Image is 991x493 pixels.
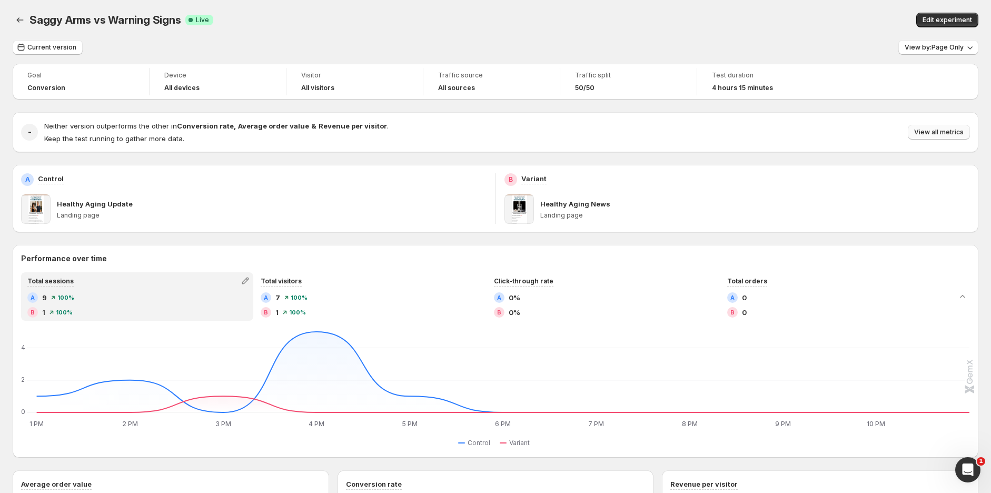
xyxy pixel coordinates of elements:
p: Healthy Aging Update [57,199,133,209]
h2: Performance over time [21,253,970,264]
span: View all metrics [914,128,964,136]
p: Landing page [540,211,970,220]
span: 100 % [289,309,306,315]
a: VisitorAll visitors [301,70,408,93]
h2: A [497,294,501,301]
a: Traffic sourceAll sources [438,70,545,93]
span: Live [196,16,209,24]
span: 100 % [291,294,308,301]
text: 2 [21,376,25,383]
span: Total orders [727,277,767,285]
span: 1 [275,307,279,318]
img: Healthy Aging News [504,194,534,224]
button: Control [458,437,494,449]
span: 0 [742,307,747,318]
strong: Revenue per visitor [319,122,387,130]
p: Variant [521,173,547,184]
span: Traffic split [575,71,682,80]
text: 8 PM [682,420,698,428]
h4: All devices [164,84,200,92]
strong: Average order value [238,122,309,130]
span: Test duration [712,71,819,80]
text: 1 PM [29,420,44,428]
span: Current version [27,43,76,52]
text: 6 PM [495,420,511,428]
h2: A [264,294,268,301]
button: View all metrics [908,125,970,140]
button: Current version [13,40,83,55]
h2: - [28,127,32,137]
h3: Average order value [21,479,92,489]
h2: B [497,309,501,315]
button: Collapse chart [955,289,970,304]
span: 0 [742,292,747,303]
button: Edit experiment [916,13,978,27]
text: 2 PM [122,420,138,428]
img: Healthy Aging Update [21,194,51,224]
span: Device [164,71,271,80]
h2: B [509,175,513,184]
span: Visitor [301,71,408,80]
span: 9 [42,292,47,303]
iframe: Intercom live chat [955,457,980,482]
span: Click-through rate [494,277,553,285]
h3: Revenue per visitor [670,479,738,489]
h2: B [264,309,268,315]
span: View by: Page Only [905,43,964,52]
h2: A [31,294,35,301]
p: Healthy Aging News [540,199,610,209]
span: Variant [509,439,530,447]
h2: A [25,175,30,184]
span: 1 [42,307,45,318]
strong: Conversion rate [177,122,234,130]
span: 50/50 [575,84,594,92]
text: 0 [21,408,25,416]
span: Total sessions [27,277,74,285]
h3: Conversion rate [346,479,402,489]
span: 7 [275,292,280,303]
strong: & [311,122,316,130]
h4: All visitors [301,84,334,92]
a: GoalConversion [27,70,134,93]
span: Neither version outperforms the other in . [44,122,389,130]
a: Test duration4 hours 15 minutes [712,70,819,93]
h2: A [730,294,735,301]
p: Control [38,173,64,184]
span: Goal [27,71,134,80]
text: 10 PM [867,420,886,428]
span: 0% [509,307,520,318]
text: 4 PM [309,420,324,428]
text: 9 PM [775,420,791,428]
strong: , [234,122,236,130]
p: Landing page [57,211,487,220]
span: Saggy Arms vs Warning Signs [29,14,181,26]
text: 4 [21,343,25,351]
text: 5 PM [402,420,418,428]
button: Variant [500,437,534,449]
span: 100 % [56,309,73,315]
span: 1 [977,457,985,466]
h2: B [31,309,35,315]
span: 0% [509,292,520,303]
a: DeviceAll devices [164,70,271,93]
text: 3 PM [215,420,231,428]
span: Keep the test running to gather more data. [44,134,184,143]
span: Total visitors [261,277,302,285]
h2: B [730,309,735,315]
span: Traffic source [438,71,545,80]
button: Back [13,13,27,27]
span: Edit experiment [923,16,972,24]
button: View by:Page Only [898,40,978,55]
span: Control [468,439,490,447]
span: 4 hours 15 minutes [712,84,773,92]
a: Traffic split50/50 [575,70,682,93]
span: 100 % [57,294,74,301]
text: 7 PM [589,420,604,428]
span: Conversion [27,84,65,92]
h4: All sources [438,84,475,92]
